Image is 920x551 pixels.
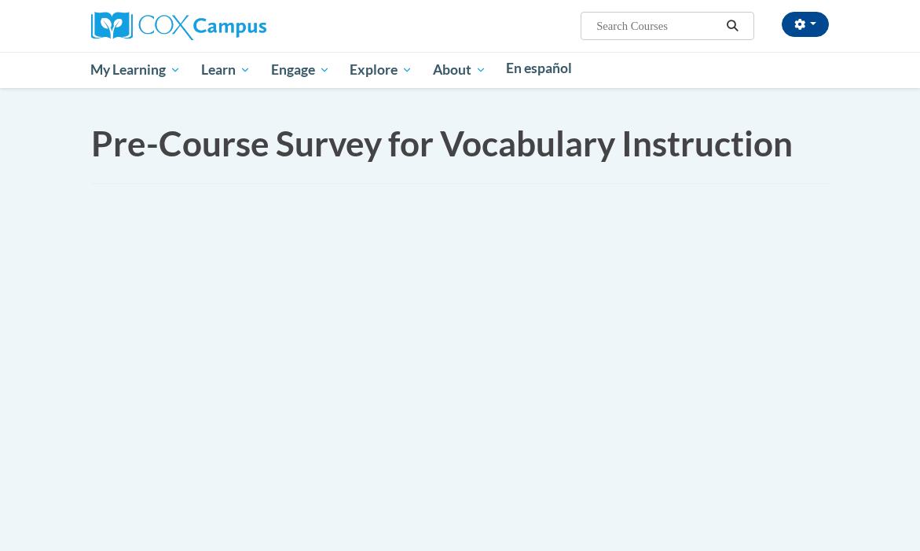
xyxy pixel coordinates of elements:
span: Pre-Course Survey for Vocabulary Instruction [91,123,793,163]
input: Search Courses [595,17,720,35]
a: About [423,52,497,88]
span: Explore [350,61,412,79]
span: About [433,61,486,79]
a: Explore [339,52,423,88]
a: My Learning [81,52,192,88]
span: My Learning [90,61,181,79]
div: Main menu [79,52,841,88]
a: Engage [261,52,340,88]
i:  [725,20,739,32]
span: Learn [201,61,251,79]
a: En español [497,52,583,85]
a: Cox Campus [91,18,266,31]
button: Search [720,17,744,35]
img: Cox Campus [91,12,266,40]
span: Engage [271,61,330,79]
button: Account Settings [782,12,829,37]
span: En español [506,60,572,76]
a: Learn [191,52,261,88]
